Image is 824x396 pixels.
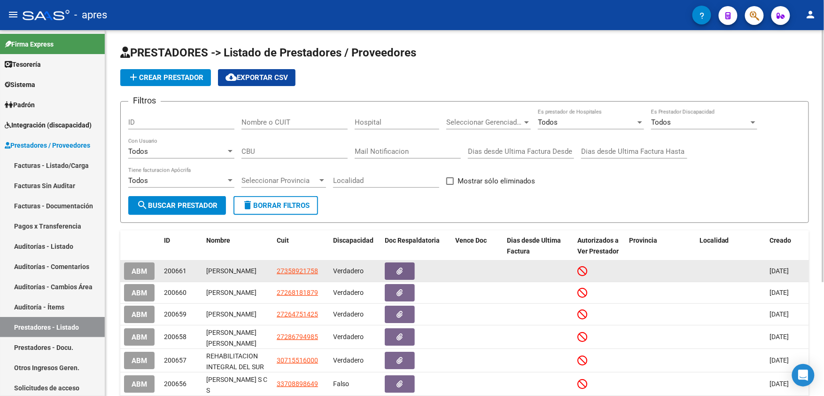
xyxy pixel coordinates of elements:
span: 27268181879 [277,289,318,296]
span: Verdadero [333,333,364,341]
span: 27264751425 [277,310,318,318]
span: Falso [333,380,349,388]
mat-icon: search [137,199,148,211]
button: ABM [124,352,155,369]
button: Borrar Filtros [233,196,318,215]
span: Mostrar sólo eliminados [458,175,535,187]
span: - apres [74,5,107,25]
span: 27358921758 [277,267,318,275]
span: PRESTADORES -> Listado de Prestadores / Proveedores [120,46,416,59]
span: [DATE] [770,289,789,296]
span: 200659 [164,310,187,318]
span: Exportar CSV [225,73,288,82]
button: Exportar CSV [218,69,295,86]
span: 27286794985 [277,333,318,341]
span: Verdadero [333,289,364,296]
span: [DATE] [770,380,789,388]
span: [DATE] [770,333,789,341]
span: 200657 [164,356,187,364]
mat-icon: delete [242,199,253,211]
span: Cuit [277,237,289,244]
span: Provincia [629,237,657,244]
datatable-header-cell: Discapacidad [329,230,381,261]
span: [DATE] [770,310,789,318]
span: Borrar Filtros [242,201,310,210]
span: 200656 [164,380,187,388]
span: ABM [132,267,147,276]
mat-icon: menu [8,9,19,20]
div: [PERSON_NAME] [206,287,269,298]
span: Tesorería [5,59,41,70]
datatable-header-cell: Dias desde Ultima Factura [503,230,574,261]
span: Localidad [700,237,729,244]
span: 33708898649 [277,380,318,388]
datatable-header-cell: Doc Respaldatoria [381,230,451,261]
span: ABM [132,356,147,365]
mat-icon: add [128,71,139,83]
span: ABM [132,310,147,319]
datatable-header-cell: Provincia [625,230,696,261]
div: [PERSON_NAME] [PERSON_NAME] [206,327,269,347]
span: Verdadero [333,356,364,364]
div: [PERSON_NAME] [206,266,269,277]
h3: Filtros [128,94,161,107]
div: [PERSON_NAME] [206,309,269,320]
button: ABM [124,262,155,280]
span: Firma Express [5,39,54,49]
span: Doc Respaldatoria [385,237,440,244]
datatable-header-cell: Vence Doc [451,230,503,261]
span: Crear Prestador [128,73,203,82]
span: Vence Doc [455,237,487,244]
span: Sistema [5,79,35,90]
span: Seleccionar Provincia [241,176,318,185]
button: ABM [124,375,155,393]
span: Seleccionar Gerenciador [446,118,522,127]
span: Verdadero [333,267,364,275]
span: ABM [132,333,147,341]
div: Open Intercom Messenger [792,364,815,387]
span: [DATE] [770,267,789,275]
span: ABM [132,289,147,297]
span: [DATE] [770,356,789,364]
span: Integración (discapacidad) [5,120,92,130]
span: 200660 [164,289,187,296]
div: [PERSON_NAME] S C S [206,374,269,394]
span: Buscar Prestador [137,201,218,210]
span: Todos [128,176,148,185]
span: Padrón [5,100,35,110]
datatable-header-cell: ID [160,230,202,261]
span: Todos [128,147,148,156]
span: Prestadores / Proveedores [5,140,90,150]
span: Discapacidad [333,237,373,244]
span: ABM [132,380,147,388]
span: Todos [538,118,558,127]
span: 200658 [164,333,187,341]
span: 200661 [164,267,187,275]
button: Crear Prestador [120,69,211,86]
button: Buscar Prestador [128,196,226,215]
div: REHABILITACION INTEGRAL DEL SUR S. A. [206,351,269,371]
span: Creado [770,237,792,244]
button: ABM [124,306,155,323]
span: Todos [651,118,671,127]
span: Verdadero [333,310,364,318]
button: ABM [124,284,155,301]
span: Autorizados a Ver Prestador [577,237,619,255]
datatable-header-cell: Creado [766,230,818,261]
datatable-header-cell: Nombre [202,230,273,261]
mat-icon: cloud_download [225,71,237,83]
datatable-header-cell: Autorizados a Ver Prestador [574,230,625,261]
span: 30715516000 [277,356,318,364]
datatable-header-cell: Cuit [273,230,329,261]
button: ABM [124,328,155,346]
span: ID [164,237,170,244]
datatable-header-cell: Localidad [696,230,766,261]
span: Dias desde Ultima Factura [507,237,561,255]
span: Nombre [206,237,230,244]
mat-icon: person [805,9,816,20]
